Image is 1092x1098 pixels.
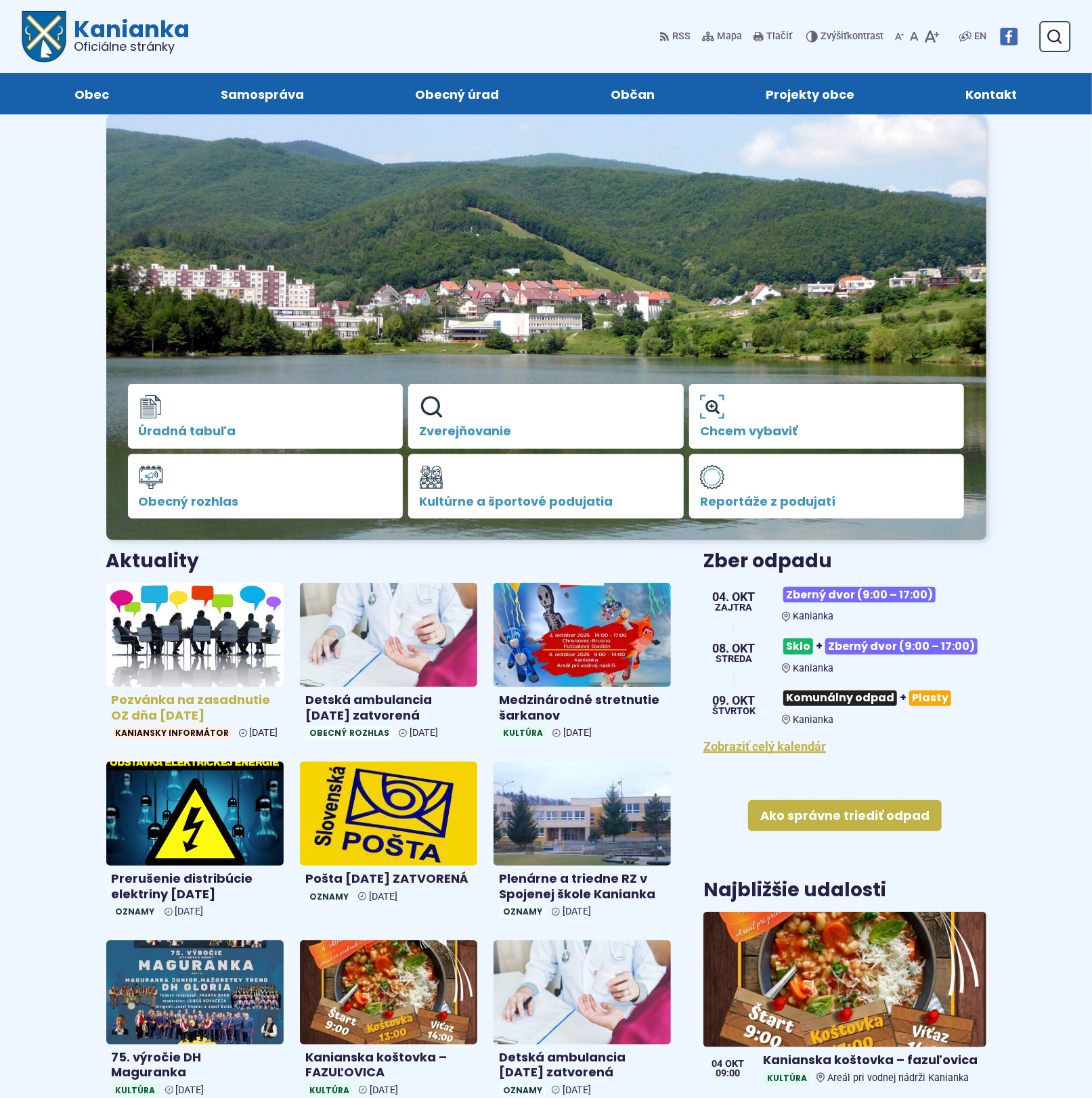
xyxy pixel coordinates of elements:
span: Kanianka [793,714,834,726]
span: [DATE] [250,727,278,739]
span: Zberný dvor (9:00 – 17:00) [783,587,936,602]
a: Obecný úrad [373,73,542,114]
a: EN [971,28,989,45]
span: Plasty [909,690,951,706]
span: Obecný rozhlas [139,495,393,508]
span: RSS [673,28,691,45]
span: Občan [611,73,655,114]
span: okt [725,1059,744,1069]
span: Kaniansky informátor [112,726,234,740]
h4: Detská ambulancia [DATE] zatvorená [305,693,472,723]
h3: + [782,633,986,659]
span: Kultúrne a športové podujatia [419,495,673,508]
button: Zväčšiť veľkosť písma [921,22,942,51]
span: Obecný rozhlas [305,726,393,740]
h4: Pošta [DATE] ZATVORENÁ [305,871,472,887]
span: 08. okt [713,642,756,655]
a: Občan [569,73,697,114]
a: Zverejňovanie [408,384,684,449]
span: Komunálny odpad [783,690,897,706]
a: Plenárne a triedne RZ v Spojenej škole Kanianka Oznamy [DATE] [494,762,671,924]
h4: 75. výročie DH Maguranka [112,1050,278,1080]
img: Prejsť na domovskú stránku [22,11,66,62]
h3: Aktuality [106,551,200,572]
span: Kontakt [966,73,1018,114]
a: Detská ambulancia [DATE] zatvorená Obecný rozhlas [DATE] [300,583,477,745]
span: Úradná tabuľa [139,424,393,438]
a: Pošta [DATE] ZATVORENÁ Oznamy [DATE] [300,762,477,908]
span: štvrtok [712,707,756,716]
span: [DATE] [370,1084,398,1096]
a: Obecný rozhlas [128,454,403,519]
a: Prerušenie distribúcie elektriny [DATE] Oznamy [DATE] [106,762,284,924]
span: Oznamy [499,1083,546,1097]
a: Zobraziť celý kalendár [703,739,826,753]
a: Úradná tabuľa [128,384,403,449]
span: [DATE] [176,1084,204,1096]
span: Chcem vybaviť [700,424,954,438]
a: Kultúrne a športové podujatia [408,454,684,519]
a: Ako správne triediť odpad [748,800,942,831]
span: Areál pri vodnej nádrži Kanianka [828,1072,969,1084]
span: Zvýšiť [821,30,848,42]
span: Kultúra [763,1071,811,1085]
span: Zajtra [713,603,756,613]
span: [DATE] [563,906,591,917]
a: Pozvánka na zasadnutie OZ dňa [DATE] Kaniansky informátor [DATE] [106,583,284,745]
a: Chcem vybaviť [689,384,965,449]
img: Prejsť na Facebook stránku [1000,28,1018,45]
h3: + [782,685,986,711]
span: Oznamy [305,890,353,904]
a: Mapa [699,22,745,51]
span: [DATE] [563,727,592,739]
h4: Prerušenie distribúcie elektriny [DATE] [112,871,278,902]
span: EN [974,28,986,45]
h4: Kanianska koštovka – FAZUĽOVICA [305,1050,472,1080]
h3: Najbližšie udalosti [703,880,886,901]
a: Logo Kanianka, prejsť na domovskú stránku. [22,11,190,62]
span: 09:00 [712,1069,744,1078]
span: Kultúra [499,726,547,740]
h4: Plenárne a triedne RZ v Spojenej škole Kanianka [499,871,665,902]
span: [DATE] [563,1084,591,1096]
h4: Detská ambulancia [DATE] zatvorená [499,1050,665,1080]
h4: Pozvánka na zasadnutie OZ dňa [DATE] [112,693,278,723]
span: [DATE] [369,891,397,902]
span: [DATE] [410,727,438,739]
a: RSS [659,22,694,51]
span: kontrast [821,31,884,43]
span: Kanianka [793,611,834,622]
h4: Kanianska koštovka – fazuľovica [763,1053,980,1068]
button: Tlačiť [751,22,795,51]
a: Projekty obce [724,73,897,114]
h3: Zber odpadu [703,551,986,572]
a: Zberný dvor (9:00 – 17:00) Kanianka 04. okt Zajtra [703,581,986,622]
a: Sklo+Zberný dvor (9:00 – 17:00) Kanianka 08. okt streda [703,633,986,674]
span: 09. okt [712,695,756,707]
span: Projekty obce [766,73,854,114]
span: [DATE] [175,906,204,917]
span: Reportáže z podujatí [700,495,954,508]
span: Obec [74,73,109,114]
a: Obec [32,73,152,114]
span: Oficiálne stránky [74,41,190,53]
span: Oznamy [499,904,546,919]
h1: Kanianka [66,18,190,53]
button: Zvýšiťkontrast [806,22,887,51]
span: Zberný dvor (9:00 – 17:00) [825,638,978,654]
span: Obecný úrad [415,73,499,114]
span: Kultúra [112,1083,160,1097]
a: Samospráva [179,73,347,114]
span: Zverejňovanie [419,424,673,438]
span: Sklo [783,638,813,654]
span: streda [713,655,756,664]
span: Tlačiť [767,31,793,43]
button: Nastaviť pôvodnú veľkosť písma [907,22,921,51]
span: Kanianka [793,663,834,674]
span: Kultúra [305,1083,353,1097]
span: 04 [712,1059,722,1069]
a: Komunálny odpad+Plasty Kanianka 09. okt štvrtok [703,685,986,726]
a: Kanianska koštovka – fazuľovica KultúraAreál pri vodnej nádrži Kanianka 04 okt 09:00 [703,912,986,1091]
span: 04. okt [713,591,756,603]
span: Oznamy [112,904,159,919]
